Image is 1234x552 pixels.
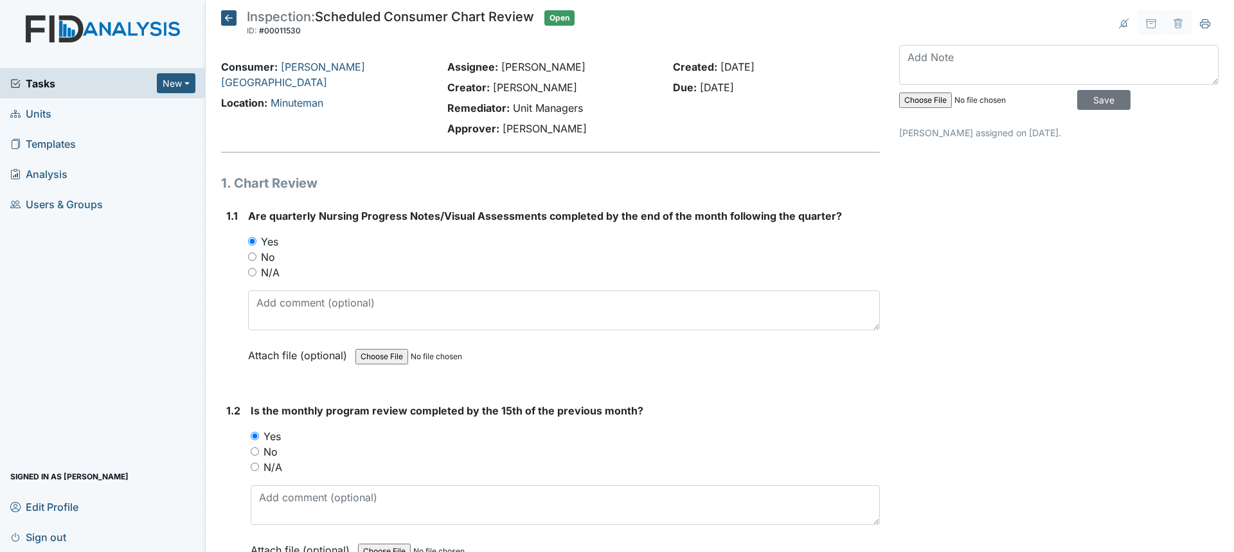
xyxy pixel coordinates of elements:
span: Is the monthly program review completed by the 15th of the previous month? [251,404,643,417]
strong: Creator: [447,81,490,94]
strong: Created: [673,60,717,73]
span: [PERSON_NAME] [501,60,586,73]
span: Templates [10,134,76,154]
input: No [251,447,259,456]
input: N/A [248,268,256,276]
span: [DATE] [700,81,734,94]
strong: Due: [673,81,697,94]
button: New [157,73,195,93]
span: Inspection: [247,9,315,24]
label: 1.2 [226,403,240,418]
input: Save [1077,90,1131,110]
a: [PERSON_NAME][GEOGRAPHIC_DATA] [221,60,365,89]
span: Edit Profile [10,497,78,517]
span: Units [10,103,51,123]
input: Yes [248,237,256,245]
span: Are quarterly Nursing Progress Notes/Visual Assessments completed by the end of the month followi... [248,209,842,222]
span: Users & Groups [10,194,103,214]
strong: Location: [221,96,267,109]
span: [PERSON_NAME] [493,81,577,94]
label: No [264,444,278,459]
span: Sign out [10,527,66,547]
span: Unit Managers [513,102,583,114]
label: 1.1 [226,208,238,224]
h1: 1. Chart Review [221,174,880,193]
span: #00011530 [259,26,301,35]
span: Open [544,10,575,26]
strong: Assignee: [447,60,498,73]
strong: Consumer: [221,60,278,73]
span: Signed in as [PERSON_NAME] [10,467,129,486]
input: No [248,253,256,261]
input: Yes [251,432,259,440]
span: ID: [247,26,257,35]
strong: Remediator: [447,102,510,114]
label: Attach file (optional) [248,341,352,363]
a: Tasks [10,76,157,91]
span: [PERSON_NAME] [503,122,587,135]
label: N/A [264,459,282,475]
input: N/A [251,463,259,471]
span: [DATE] [720,60,755,73]
p: [PERSON_NAME] assigned on [DATE]. [899,126,1219,139]
span: Analysis [10,164,67,184]
div: Scheduled Consumer Chart Review [247,10,534,39]
label: N/A [261,265,280,280]
label: Yes [261,234,278,249]
label: No [261,249,275,265]
strong: Approver: [447,122,499,135]
label: Yes [264,429,281,444]
a: Minuteman [271,96,323,109]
